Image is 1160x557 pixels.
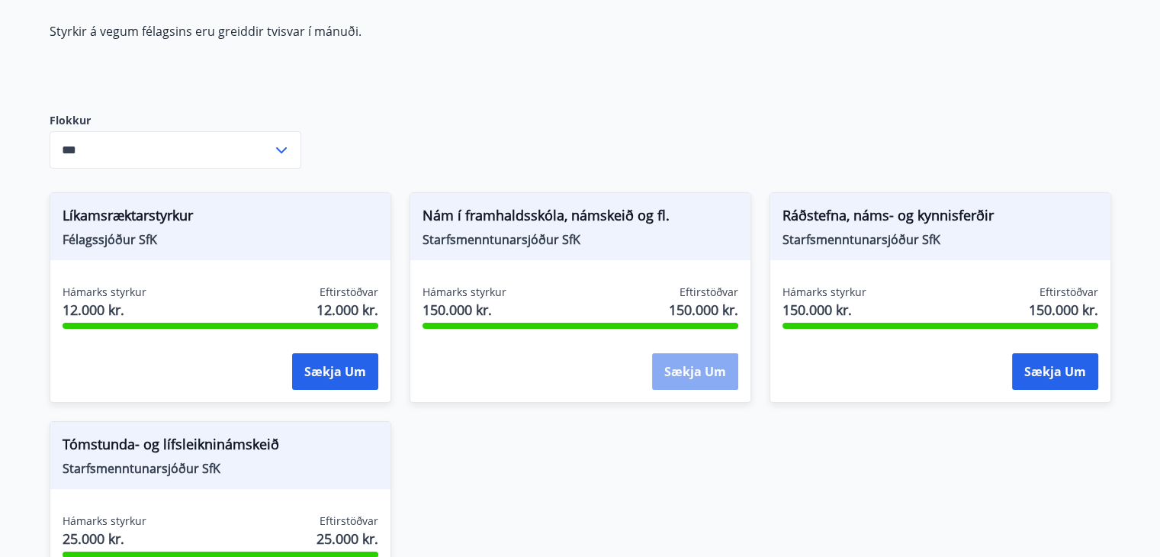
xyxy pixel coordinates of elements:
span: Hámarks styrkur [782,285,866,300]
span: Nám í framhaldsskóla, námskeið og fl. [423,205,738,231]
p: Styrkir á vegum félagsins eru greiddir tvisvar í mánuði. [50,23,770,40]
span: Tómstunda- og lífsleikninámskeið [63,434,378,460]
span: Eftirstöðvar [320,285,378,300]
span: 150.000 kr. [782,300,866,320]
span: 25.000 kr. [317,529,378,549]
span: 150.000 kr. [423,300,506,320]
span: Eftirstöðvar [320,514,378,529]
span: 25.000 kr. [63,529,146,549]
span: Hámarks styrkur [423,285,506,300]
span: 150.000 kr. [1029,300,1098,320]
span: Félagssjóður SfK [63,231,378,248]
span: Hámarks styrkur [63,285,146,300]
button: Sækja um [652,353,738,390]
span: Starfsmenntunarsjóður SfK [423,231,738,248]
span: 150.000 kr. [669,300,738,320]
span: Hámarks styrkur [63,514,146,529]
label: Flokkur [50,113,301,128]
span: Starfsmenntunarsjóður SfK [63,460,378,477]
span: Líkamsræktarstyrkur [63,205,378,231]
button: Sækja um [1012,353,1098,390]
span: Eftirstöðvar [680,285,738,300]
span: Ráðstefna, náms- og kynnisferðir [782,205,1098,231]
span: Starfsmenntunarsjóður SfK [782,231,1098,248]
span: 12.000 kr. [317,300,378,320]
button: Sækja um [292,353,378,390]
span: 12.000 kr. [63,300,146,320]
span: Eftirstöðvar [1040,285,1098,300]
